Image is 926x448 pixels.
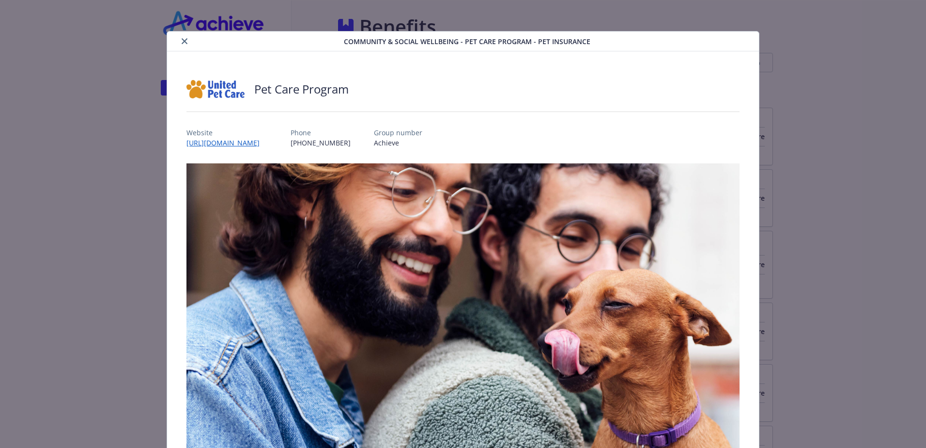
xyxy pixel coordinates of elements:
h2: Pet Care Program [254,81,349,97]
p: [PHONE_NUMBER] [291,138,351,148]
button: close [179,35,190,47]
img: United Pet Care [186,75,245,104]
span: Community & Social Wellbeing - Pet Care Program - Pet Insurance [344,36,590,47]
p: Achieve [374,138,422,148]
a: [URL][DOMAIN_NAME] [186,138,267,147]
p: Phone [291,128,351,138]
p: Website [186,128,267,138]
p: Group number [374,128,422,138]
